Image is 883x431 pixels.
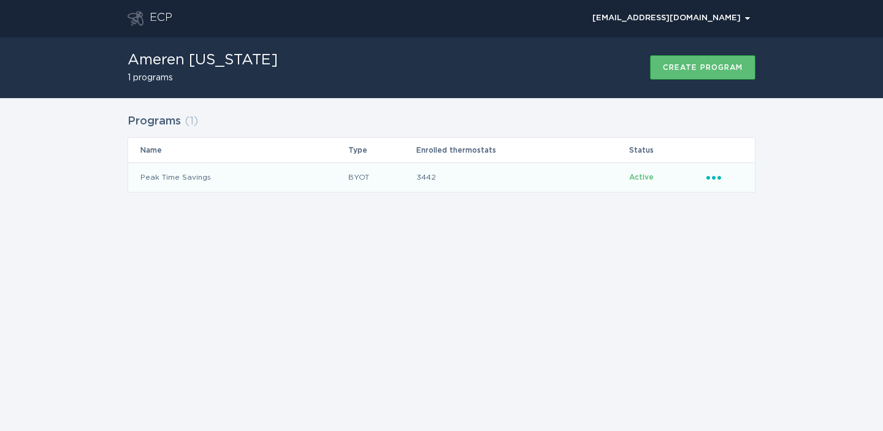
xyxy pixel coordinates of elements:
[128,138,755,162] tr: Table Headers
[128,110,181,132] h2: Programs
[128,53,278,67] h1: Ameren [US_STATE]
[416,138,629,162] th: Enrolled thermostats
[128,162,755,192] tr: 83f218cc7b3e459ebfddc70f2d1b325e
[587,9,755,28] button: Open user account details
[663,64,743,71] div: Create program
[128,11,143,26] button: Go to dashboard
[150,11,172,26] div: ECP
[348,138,416,162] th: Type
[128,138,348,162] th: Name
[706,170,743,184] div: Popover menu
[185,116,198,127] span: ( 1 )
[650,55,755,80] button: Create program
[629,174,654,181] span: Active
[629,138,706,162] th: Status
[348,162,416,192] td: BYOT
[128,74,278,82] h2: 1 programs
[592,15,750,22] div: [EMAIL_ADDRESS][DOMAIN_NAME]
[128,162,348,192] td: Peak Time Savings
[416,162,629,192] td: 3442
[587,9,755,28] div: Popover menu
